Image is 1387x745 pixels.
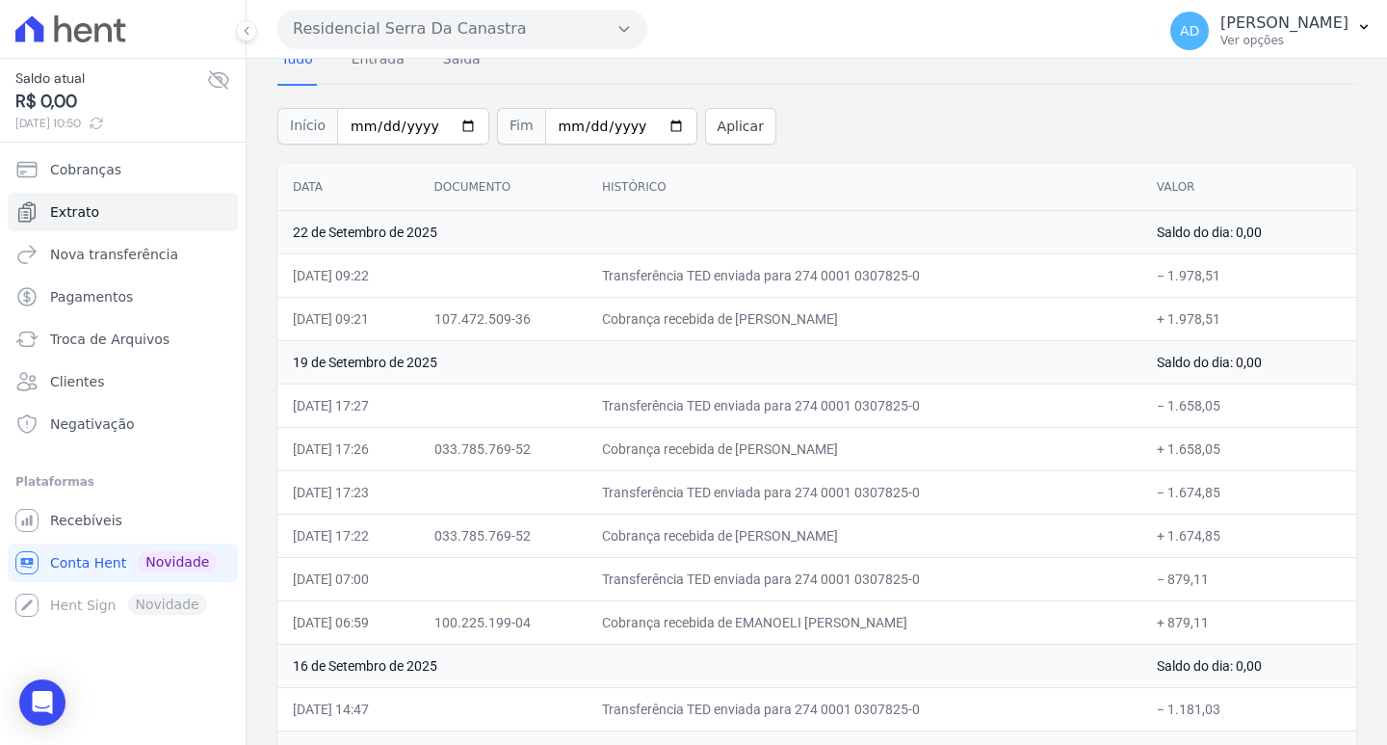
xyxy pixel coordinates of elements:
[277,427,419,470] td: [DATE] 17:26
[419,164,587,211] th: Documento
[439,36,484,86] a: Saída
[587,384,1141,427] td: Transferência TED enviada para 274 0001 0307825-0
[277,340,1141,384] td: 19 de Setembro de 2025
[1141,687,1356,731] td: − 1.181,03
[277,253,419,297] td: [DATE] 09:22
[50,287,133,306] span: Pagamentos
[8,278,238,316] a: Pagamentos
[277,687,419,731] td: [DATE] 14:47
[50,553,126,572] span: Conta Hent
[419,427,587,470] td: 033.785.769-52
[15,68,207,89] span: Saldo atual
[587,687,1141,731] td: Transferência TED enviada para 274 0001 0307825-0
[8,544,238,582] a: Conta Hent Novidade
[8,405,238,443] a: Negativação
[419,297,587,340] td: 107.472.509-36
[15,470,230,493] div: Plataformas
[277,470,419,514] td: [DATE] 17:23
[1141,557,1356,600] td: − 879,11
[1141,340,1356,384] td: Saldo do dia: 0,00
[1141,514,1356,557] td: + 1.674,85
[587,297,1141,340] td: Cobrança recebida de [PERSON_NAME]
[19,679,65,726] div: Open Intercom Messenger
[1220,33,1348,48] p: Ver opções
[50,372,104,391] span: Clientes
[1141,600,1356,644] td: + 879,11
[8,193,238,231] a: Extrato
[419,514,587,557] td: 033.785.769-52
[1141,210,1356,253] td: Saldo do dia: 0,00
[277,514,419,557] td: [DATE] 17:22
[15,115,207,132] span: [DATE] 10:50
[277,36,317,86] a: Tudo
[8,362,238,401] a: Clientes
[50,202,99,222] span: Extrato
[8,501,238,540] a: Recebíveis
[497,108,545,145] span: Fim
[587,600,1141,644] td: Cobrança recebida de EMANOELI [PERSON_NAME]
[15,89,207,115] span: R$ 0,00
[587,253,1141,297] td: Transferência TED enviada para 274 0001 0307825-0
[1155,4,1387,58] button: AD [PERSON_NAME] Ver opções
[50,330,170,349] span: Troca de Arquivos
[1220,13,1348,33] p: [PERSON_NAME]
[419,600,587,644] td: 100.225.199-04
[277,297,419,340] td: [DATE] 09:21
[138,551,217,572] span: Novidade
[1141,384,1356,427] td: − 1.658,05
[587,164,1141,211] th: Histórico
[8,235,238,274] a: Nova transferência
[277,557,419,600] td: [DATE] 07:00
[1180,24,1199,38] span: AD
[1141,164,1356,211] th: Valor
[50,160,121,179] span: Cobranças
[587,514,1141,557] td: Cobrança recebida de [PERSON_NAME]
[587,557,1141,600] td: Transferência TED enviada para 274 0001 0307825-0
[1141,253,1356,297] td: − 1.978,51
[348,36,408,86] a: Entrada
[277,600,419,644] td: [DATE] 06:59
[50,511,122,530] span: Recebíveis
[587,427,1141,470] td: Cobrança recebida de [PERSON_NAME]
[277,210,1141,253] td: 22 de Setembro de 2025
[8,320,238,359] a: Troca de Arquivos
[1141,297,1356,340] td: + 1.978,51
[1141,427,1356,470] td: + 1.658,05
[705,108,776,145] button: Aplicar
[8,150,238,189] a: Cobranças
[277,10,647,48] button: Residencial Serra Da Canastra
[277,384,419,427] td: [DATE] 17:27
[277,164,419,211] th: Data
[50,414,135,434] span: Negativação
[1141,644,1356,687] td: Saldo do dia: 0,00
[1141,470,1356,514] td: − 1.674,85
[587,470,1141,514] td: Transferência TED enviada para 274 0001 0307825-0
[50,245,178,264] span: Nova transferência
[277,644,1141,687] td: 16 de Setembro de 2025
[277,108,337,145] span: Início
[15,150,230,625] nav: Sidebar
